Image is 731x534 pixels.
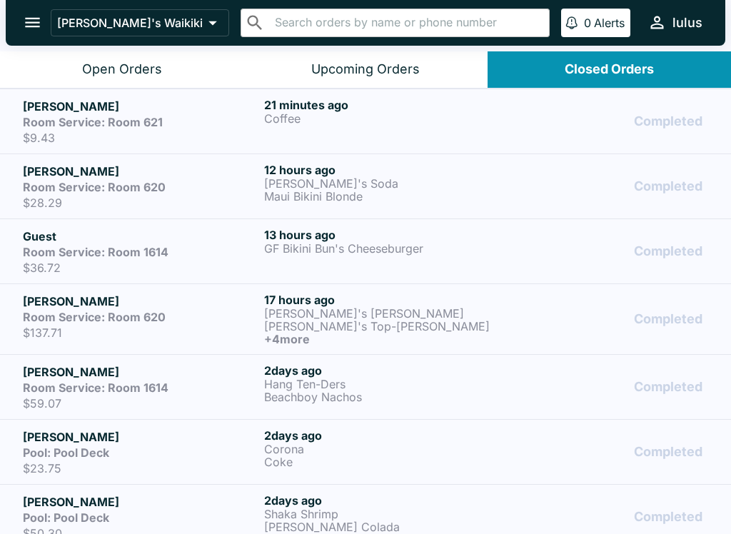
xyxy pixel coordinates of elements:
p: Alerts [594,16,625,30]
h5: [PERSON_NAME] [23,98,258,115]
p: $59.07 [23,396,258,410]
strong: Pool: Pool Deck [23,510,109,525]
p: [PERSON_NAME]'s Waikiki [57,16,203,30]
p: Corona [264,443,500,455]
p: $36.72 [23,261,258,275]
h6: 21 minutes ago [264,98,500,112]
h5: [PERSON_NAME] [23,428,258,445]
strong: Room Service: Room 1614 [23,245,168,259]
p: [PERSON_NAME] Colada [264,520,500,533]
strong: Room Service: Room 620 [23,310,166,324]
p: [PERSON_NAME]'s Top-[PERSON_NAME] [264,320,500,333]
span: 2 days ago [264,363,322,378]
p: $9.43 [23,131,258,145]
h5: [PERSON_NAME] [23,163,258,180]
h5: Guest [23,228,258,245]
p: Beachboy Nachos [264,391,500,403]
div: Closed Orders [565,61,654,78]
div: Upcoming Orders [311,61,420,78]
p: Coke [264,455,500,468]
h5: [PERSON_NAME] [23,493,258,510]
p: $28.29 [23,196,258,210]
h5: [PERSON_NAME] [23,363,258,381]
p: 0 [584,16,591,30]
p: Maui Bikini Blonde [264,190,500,203]
p: GF Bikini Bun's Cheeseburger [264,242,500,255]
h6: 12 hours ago [264,163,500,177]
p: [PERSON_NAME]'s [PERSON_NAME] [264,307,500,320]
div: Open Orders [82,61,162,78]
h6: 17 hours ago [264,293,500,307]
p: $23.75 [23,461,258,475]
p: Shaka Shrimp [264,508,500,520]
h5: [PERSON_NAME] [23,293,258,310]
p: [PERSON_NAME]'s Soda [264,177,500,190]
p: Coffee [264,112,500,125]
strong: Room Service: Room 1614 [23,381,168,395]
p: Hang Ten-Ders [264,378,500,391]
button: open drawer [14,4,51,41]
strong: Room Service: Room 621 [23,115,163,129]
div: lulus [672,14,702,31]
span: 2 days ago [264,493,322,508]
span: 2 days ago [264,428,322,443]
h6: + 4 more [264,333,500,346]
h6: 13 hours ago [264,228,500,242]
button: [PERSON_NAME]'s Waikiki [51,9,229,36]
button: lulus [642,7,708,38]
strong: Pool: Pool Deck [23,445,109,460]
input: Search orders by name or phone number [271,13,543,33]
p: $137.71 [23,326,258,340]
strong: Room Service: Room 620 [23,180,166,194]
